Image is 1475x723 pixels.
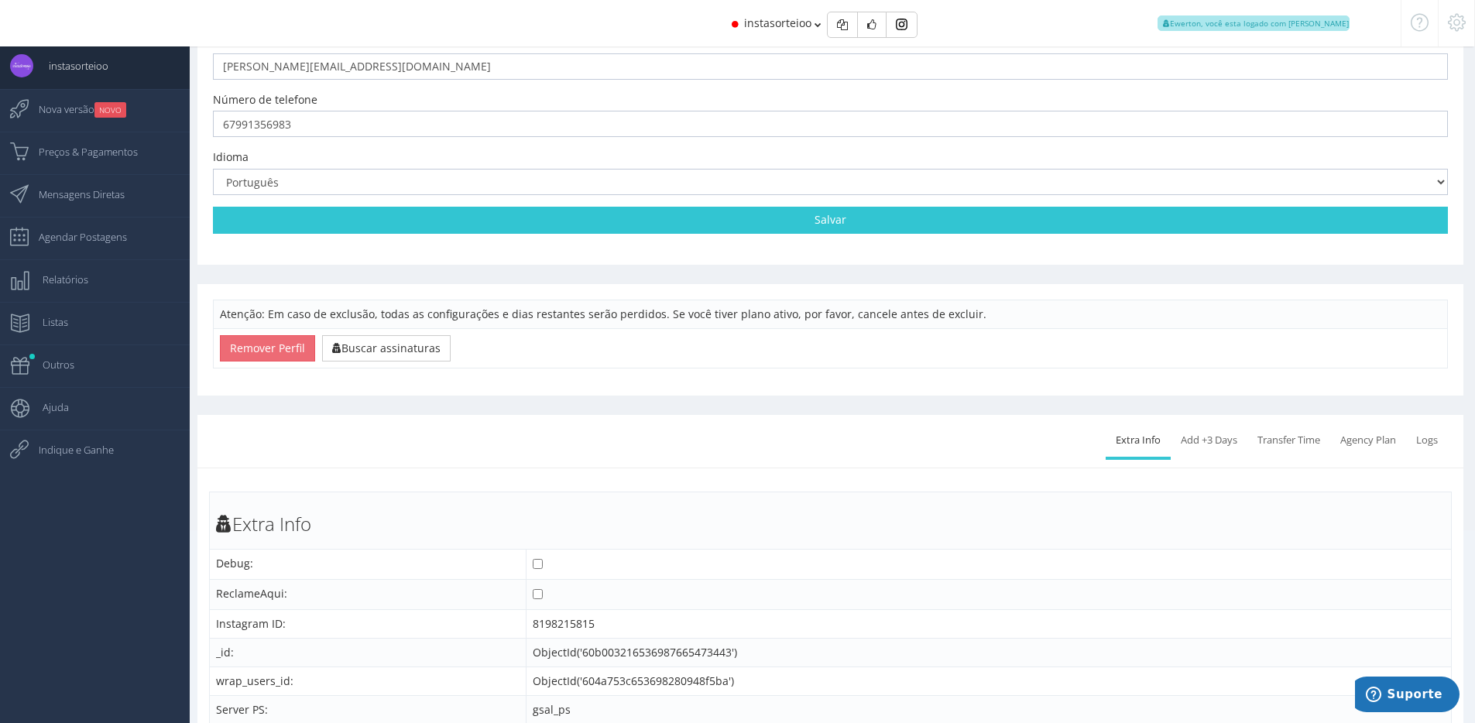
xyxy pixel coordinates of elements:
a: Salvar [213,207,1448,233]
td: wrap_users_id: [210,666,527,695]
td: Atenção: Em caso de exclusão, todas as configurações e dias restantes serão perdidos. Se você tiv... [214,300,1448,328]
div: Basic example [827,12,918,38]
span: Ajuda [27,388,69,427]
span: Nova versão [23,90,126,128]
span: Ewerton, você esta logado com [PERSON_NAME] [1158,15,1350,31]
td: ObjectId('60b003216536987665473443') [526,638,1451,666]
td: Debug: [210,549,527,579]
span: instasorteioo [33,46,108,85]
img: User Image [10,54,33,77]
label: Número de telefone [213,92,317,108]
td: 8198215815 [526,609,1451,638]
a: Add +3 Days [1171,423,1247,457]
span: Listas [27,303,68,341]
td: _id: [210,638,527,666]
label: Idioma [213,149,249,165]
h3: Extra Info [216,514,1445,534]
span: Mensagens Diretas [23,175,125,214]
span: Outros [27,345,74,384]
a: Transfer Time [1247,423,1330,457]
a: Logs [1406,423,1448,457]
iframe: Abre um widget para que você possa encontrar mais informações [1355,677,1460,715]
button: Remover Perfil [220,335,315,361]
img: Instagram_simple_icon.svg [896,19,907,30]
span: Agendar Postagens [23,218,127,256]
td: Instagram ID: [210,609,527,638]
span: Preços & Pagamentos [23,132,138,171]
span: instasorteioo [744,15,811,30]
td: ReclameAqui: [210,579,527,609]
a: Agency Plan [1330,423,1406,457]
span: Indique e Ganhe [23,430,114,469]
small: NOVO [94,102,126,118]
td: ObjectId('604a753c653698280948f5ba') [526,666,1451,695]
button: Buscar assinaturas [322,335,451,361]
div: gsal_ps [533,702,1445,718]
a: Extra Info [1106,423,1171,457]
span: Relatórios [27,260,88,299]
